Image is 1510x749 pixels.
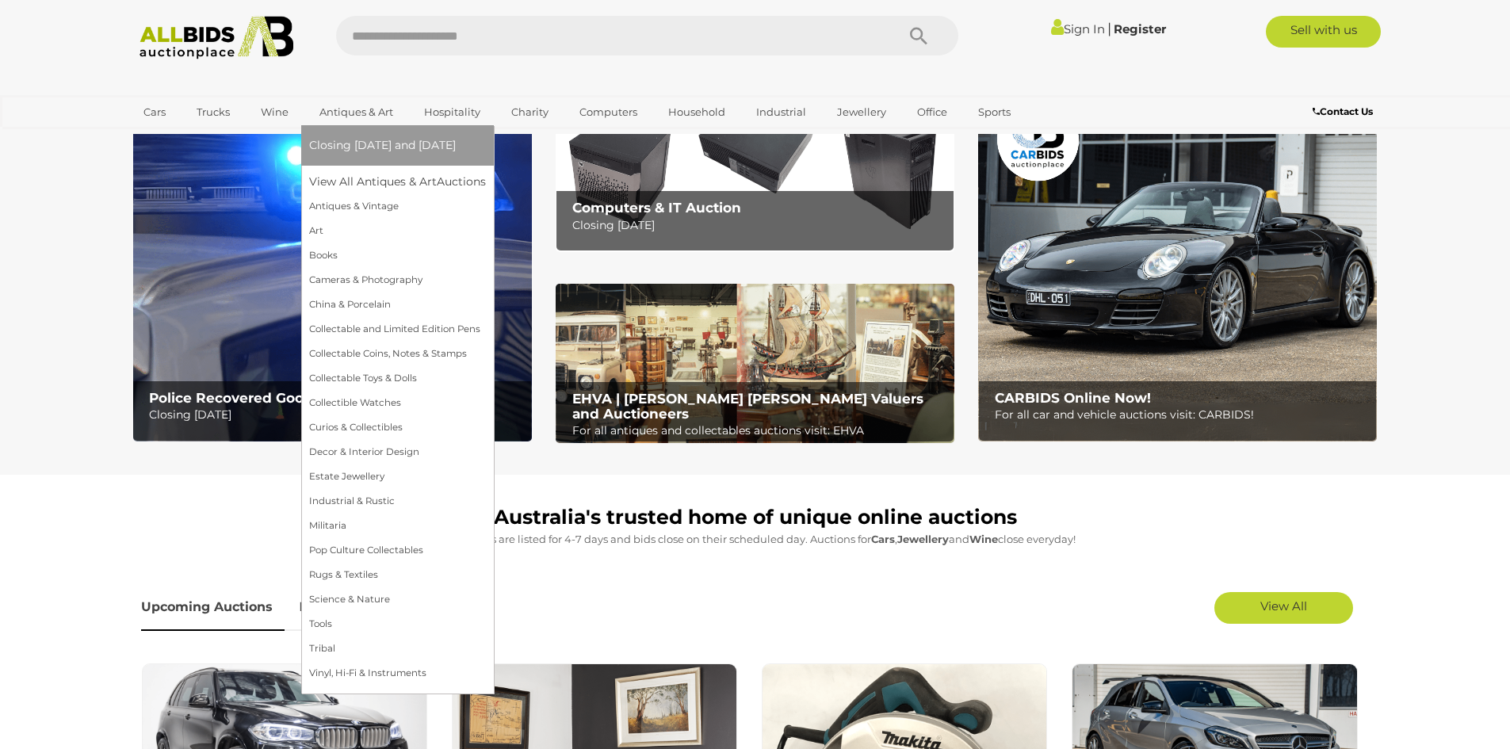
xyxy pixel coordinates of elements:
a: Household [658,99,736,125]
button: Search [879,16,958,55]
a: Antiques & Art [309,99,403,125]
a: Police Recovered Goods Police Recovered Goods Closing [DATE] [133,92,532,441]
a: Office [907,99,958,125]
p: For all car and vehicle auctions visit: CARBIDS! [995,405,1368,425]
a: Trucks [186,99,240,125]
p: All Auctions are listed for 4-7 days and bids close on their scheduled day. Auctions for , and cl... [141,530,1370,548]
strong: Wine [969,533,998,545]
a: Wine [250,99,299,125]
b: CARBIDS Online Now! [995,390,1151,406]
a: Register [1114,21,1166,36]
a: Computers [569,99,648,125]
strong: Jewellery [897,533,949,545]
b: Contact Us [1313,105,1373,117]
a: Sign In [1051,21,1105,36]
a: Cars [133,99,176,125]
a: Industrial [746,99,816,125]
a: Charity [501,99,559,125]
img: EHVA | Evans Hastings Valuers and Auctioneers [556,284,954,444]
a: Computers & IT Auction Computers & IT Auction Closing [DATE] [556,92,954,251]
a: Upcoming Auctions [141,584,285,631]
a: [GEOGRAPHIC_DATA] [133,125,266,151]
img: Police Recovered Goods [133,92,532,441]
a: Sports [968,99,1021,125]
p: Closing [DATE] [572,216,946,235]
a: Past Auctions [287,584,398,631]
p: Closing [DATE] [149,405,522,425]
span: View All [1260,598,1307,613]
a: CARBIDS Online Now! CARBIDS Online Now! For all car and vehicle auctions visit: CARBIDS! [978,92,1377,441]
b: Police Recovered Goods [149,390,320,406]
strong: Cars [871,533,895,545]
h1: Australia's trusted home of unique online auctions [141,506,1370,529]
b: EHVA | [PERSON_NAME] [PERSON_NAME] Valuers and Auctioneers [572,391,923,422]
img: CARBIDS Online Now! [978,92,1377,441]
a: Contact Us [1313,103,1377,120]
span: | [1107,20,1111,37]
a: Hospitality [414,99,491,125]
b: Computers & IT Auction [572,200,741,216]
a: Jewellery [827,99,896,125]
a: EHVA | Evans Hastings Valuers and Auctioneers EHVA | [PERSON_NAME] [PERSON_NAME] Valuers and Auct... [556,284,954,444]
a: Sell with us [1266,16,1381,48]
p: For all antiques and collectables auctions visit: EHVA [572,421,946,441]
img: Allbids.com.au [131,16,303,59]
img: Computers & IT Auction [556,92,954,251]
a: View All [1214,592,1353,624]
